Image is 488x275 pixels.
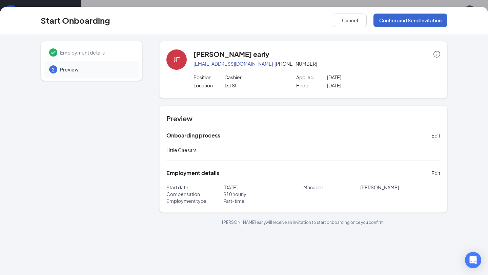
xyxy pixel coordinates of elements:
p: Position [194,74,224,81]
span: Edit [431,132,440,139]
h4: [PERSON_NAME] early [194,49,269,59]
p: [PERSON_NAME] [360,184,440,191]
p: [DATE] [327,74,389,81]
p: Manager [303,184,360,191]
div: Open Intercom Messenger [465,252,481,268]
span: Edit [431,170,440,176]
p: 1st St [224,82,286,89]
p: Location [194,82,224,89]
p: Hired [296,82,327,89]
button: Confirm and Send Invitation [373,14,447,27]
button: Edit [431,130,440,141]
svg: Checkmark [49,48,57,57]
h3: Start Onboarding [41,15,110,26]
p: [DATE] [327,82,389,89]
div: JE [173,55,180,64]
h5: Onboarding process [166,132,220,139]
span: 2 [52,66,55,73]
p: Start date [166,184,223,191]
p: Compensation [166,191,223,197]
p: · [PHONE_NUMBER] [194,60,440,67]
span: info-circle [433,51,440,58]
p: [DATE] [223,184,303,191]
p: [PERSON_NAME] early will receive an invitation to start onboarding once you confirm. [159,219,447,225]
p: Employment type [166,197,223,204]
p: $ 10 hourly [223,191,303,197]
span: Preview [60,66,133,73]
span: Little Caesars [166,147,197,153]
h4: Preview [166,114,440,123]
h5: Employment details [166,169,219,177]
p: Applied [296,74,327,81]
p: Part-time [223,197,303,204]
button: Cancel [333,14,367,27]
button: Edit [431,168,440,178]
a: [EMAIL_ADDRESS][DOMAIN_NAME] [194,61,273,67]
span: Employment details [60,49,133,56]
p: Cashier [224,74,286,81]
